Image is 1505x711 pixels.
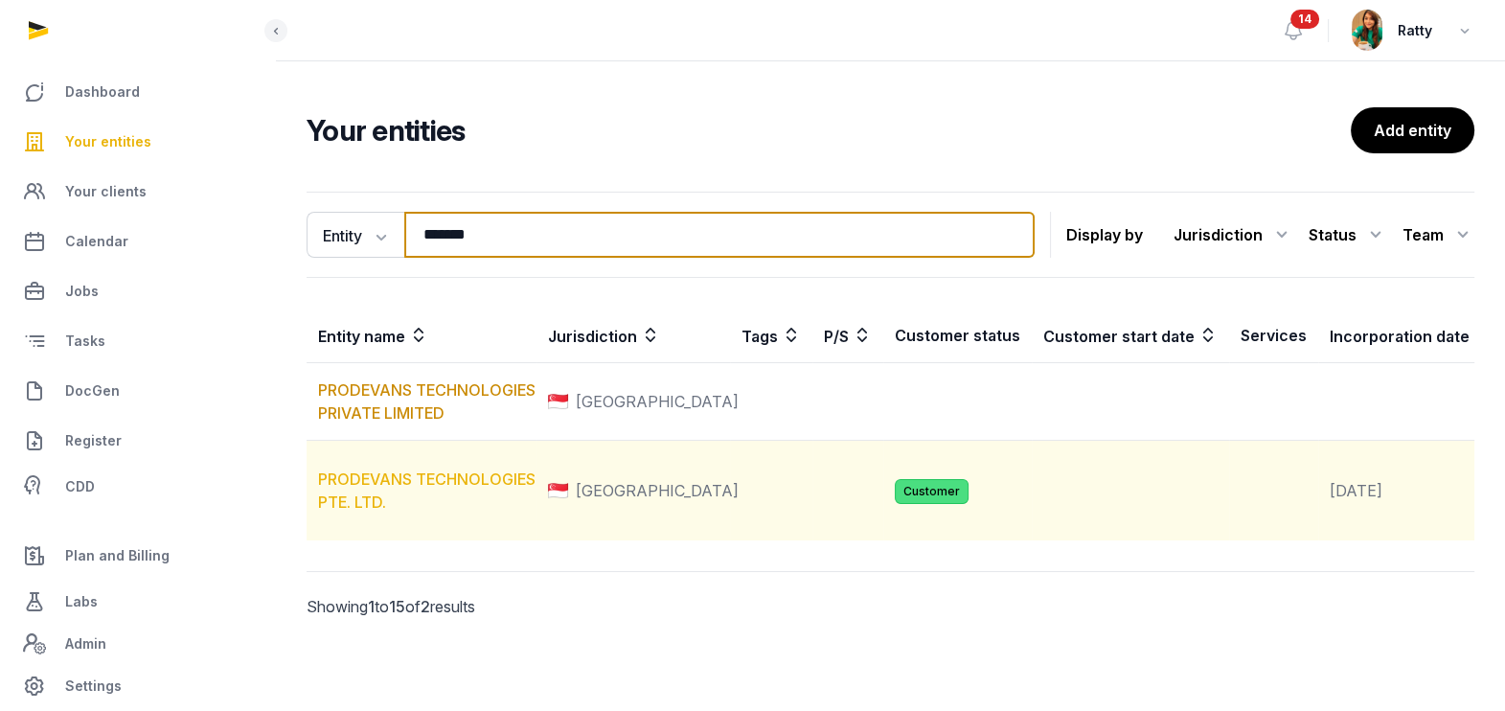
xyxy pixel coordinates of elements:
span: Your entities [65,130,151,153]
span: Ratty [1398,19,1432,42]
div: Jurisdiction [1174,219,1293,250]
a: Your clients [15,169,260,215]
span: Register [65,429,122,452]
a: Settings [15,663,260,709]
span: Labs [65,590,98,613]
span: [GEOGRAPHIC_DATA] [576,479,739,502]
a: Tasks [15,318,260,364]
span: Calendar [65,230,128,253]
span: [GEOGRAPHIC_DATA] [576,390,739,413]
a: Plan and Billing [15,533,260,579]
th: Customer start date [1032,309,1229,363]
span: Plan and Billing [65,544,170,567]
a: DocGen [15,368,260,414]
th: Services [1229,309,1318,363]
span: Admin [65,632,106,655]
button: Entity [307,212,404,258]
img: avatar [1352,10,1382,51]
th: Customer status [883,309,1032,363]
a: Add entity [1351,107,1474,153]
th: Incorporation date [1318,309,1504,363]
a: PRODEVANS TECHNOLOGIES PTE. LTD. [318,470,536,512]
a: Admin [15,625,260,663]
a: Your entities [15,119,260,165]
th: P/S [812,309,883,363]
span: DocGen [65,379,120,402]
span: 15 [389,597,405,616]
span: Jobs [65,280,99,303]
span: Tasks [65,330,105,353]
th: Jurisdiction [536,309,730,363]
th: Tags [730,309,812,363]
a: Register [15,418,260,464]
td: [DATE] [1318,441,1504,541]
span: Dashboard [65,80,140,103]
span: Your clients [65,180,147,203]
a: Labs [15,579,260,625]
a: CDD [15,468,260,506]
div: Team [1402,219,1474,250]
span: CDD [65,475,95,498]
a: Jobs [15,268,260,314]
h2: Your entities [307,113,1351,148]
span: 1 [368,597,375,616]
a: PRODEVANS TECHNOLOGIES PRIVATE LIMITED [318,380,536,423]
a: Calendar [15,218,260,264]
a: Dashboard [15,69,260,115]
span: 2 [421,597,430,616]
span: Settings [65,675,122,698]
span: Customer [895,479,969,504]
th: Entity name [307,309,536,363]
p: Showing to of results [307,572,576,641]
span: 14 [1290,10,1319,29]
div: Status [1309,219,1387,250]
p: Display by [1066,219,1143,250]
